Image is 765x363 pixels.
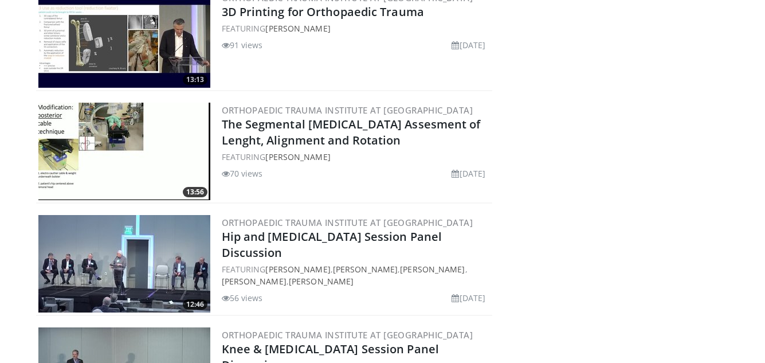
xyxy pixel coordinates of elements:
[183,75,207,85] span: 13:13
[222,116,481,148] a: The Segmental [MEDICAL_DATA] Assesment of Lenght, Alignment and Rotation
[400,264,465,275] a: [PERSON_NAME]
[222,39,263,51] li: 91 views
[452,292,485,304] li: [DATE]
[38,103,210,200] a: 13:56
[265,264,330,275] a: [PERSON_NAME]
[38,103,210,200] img: 726353dd-0584-4140-96e8-b8c227715001.300x170_q85_crop-smart_upscale.jpg
[452,167,485,179] li: [DATE]
[289,276,354,287] a: [PERSON_NAME]
[183,299,207,310] span: 12:46
[222,329,473,341] a: Orthopaedic Trauma Institute at [GEOGRAPHIC_DATA]
[222,4,424,19] a: 3D Printing for Orthopaedic Trauma
[222,167,263,179] li: 70 views
[222,229,442,260] a: Hip and [MEDICAL_DATA] Session Panel Discussion
[222,104,473,116] a: Orthopaedic Trauma Institute at [GEOGRAPHIC_DATA]
[38,215,210,313] a: 12:46
[333,264,398,275] a: [PERSON_NAME]
[222,292,263,304] li: 56 views
[222,263,491,287] div: FEATURING , , , ,
[222,217,473,228] a: Orthopaedic Trauma Institute at [GEOGRAPHIC_DATA]
[265,23,330,34] a: [PERSON_NAME]
[265,151,330,162] a: [PERSON_NAME]
[38,215,210,313] img: ab423e2e-89e2-4af7-97a7-08db06bcbbff.300x170_q85_crop-smart_upscale.jpg
[452,39,485,51] li: [DATE]
[183,187,207,197] span: 13:56
[222,276,287,287] a: [PERSON_NAME]
[222,22,491,34] div: FEATURING
[222,151,491,163] div: FEATURING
